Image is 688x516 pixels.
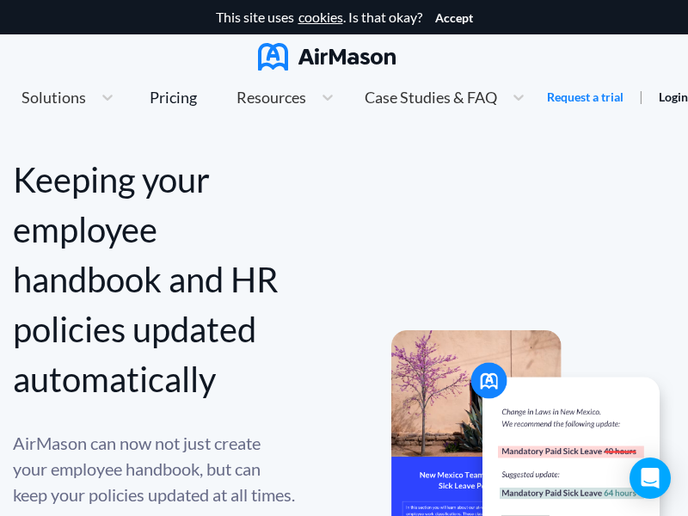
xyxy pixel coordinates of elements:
div: Keeping your employee handbook and HR policies updated automatically [13,155,297,404]
a: Login [659,89,688,104]
div: Open Intercom Messenger [630,458,671,499]
img: AirMason Logo [258,43,396,71]
button: Accept cookies [435,11,473,25]
span: | [639,88,643,104]
a: Request a trial [547,89,623,106]
div: AirMason can now not just create your employee handbook, but can keep your policies updated at al... [13,430,297,507]
span: Resources [236,89,306,105]
a: Pricing [150,82,197,113]
div: Pricing [150,89,197,105]
span: Solutions [21,89,86,105]
a: cookies [298,9,343,25]
span: Case Studies & FAQ [365,89,497,105]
